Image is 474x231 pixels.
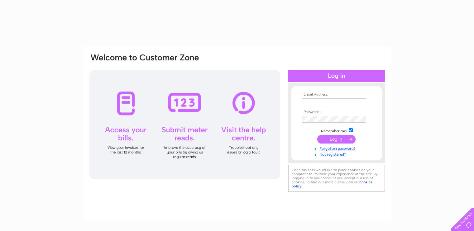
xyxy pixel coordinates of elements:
[302,151,373,157] a: Not registered?
[302,145,373,151] a: Forgotten password?
[292,180,372,188] a: cookies policy
[300,110,373,114] th: Password:
[288,165,385,192] div: Clear Business would like to place cookies on your computer to improve your experience of the sit...
[300,127,373,134] td: Remember me?
[317,135,356,144] input: Submit
[300,92,373,97] th: Email Address:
